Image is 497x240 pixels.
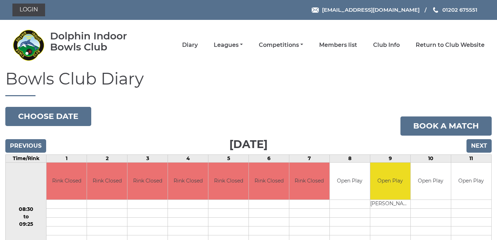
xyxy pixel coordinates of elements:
td: 11 [451,154,491,162]
td: 4 [168,154,208,162]
td: Rink Closed [87,163,127,200]
td: 7 [289,154,330,162]
td: Time/Rink [6,154,47,162]
a: Book a match [400,116,492,136]
td: 2 [87,154,127,162]
td: 3 [127,154,168,162]
td: Open Play [451,163,491,200]
img: Dolphin Indoor Bowls Club [12,29,44,61]
button: Choose date [5,107,91,126]
input: Next [466,139,492,153]
td: 1 [47,154,87,162]
a: Members list [319,41,357,49]
input: Previous [5,139,46,153]
a: Club Info [373,41,400,49]
td: Rink Closed [249,163,289,200]
td: 5 [208,154,249,162]
img: Email [312,7,319,13]
td: Open Play [411,163,451,200]
td: 9 [370,154,410,162]
td: Rink Closed [208,163,248,200]
img: Phone us [433,7,438,13]
td: Rink Closed [47,163,87,200]
td: Rink Closed [168,163,208,200]
a: Diary [182,41,198,49]
a: Competitions [259,41,303,49]
a: Phone us 01202 675551 [432,6,477,14]
td: Rink Closed [289,163,329,200]
span: 01202 675551 [442,6,477,13]
td: Open Play [370,163,410,200]
a: Return to Club Website [416,41,485,49]
td: 10 [410,154,451,162]
a: Email [EMAIL_ADDRESS][DOMAIN_NAME] [312,6,420,14]
td: 6 [249,154,289,162]
span: [EMAIL_ADDRESS][DOMAIN_NAME] [322,6,420,13]
td: 8 [329,154,370,162]
div: Dolphin Indoor Bowls Club [50,31,148,53]
a: Leagues [214,41,243,49]
td: [PERSON_NAME] [370,200,410,209]
td: Open Play [330,163,370,200]
h1: Bowls Club Diary [5,70,492,96]
a: Login [12,4,45,16]
td: Rink Closed [127,163,168,200]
